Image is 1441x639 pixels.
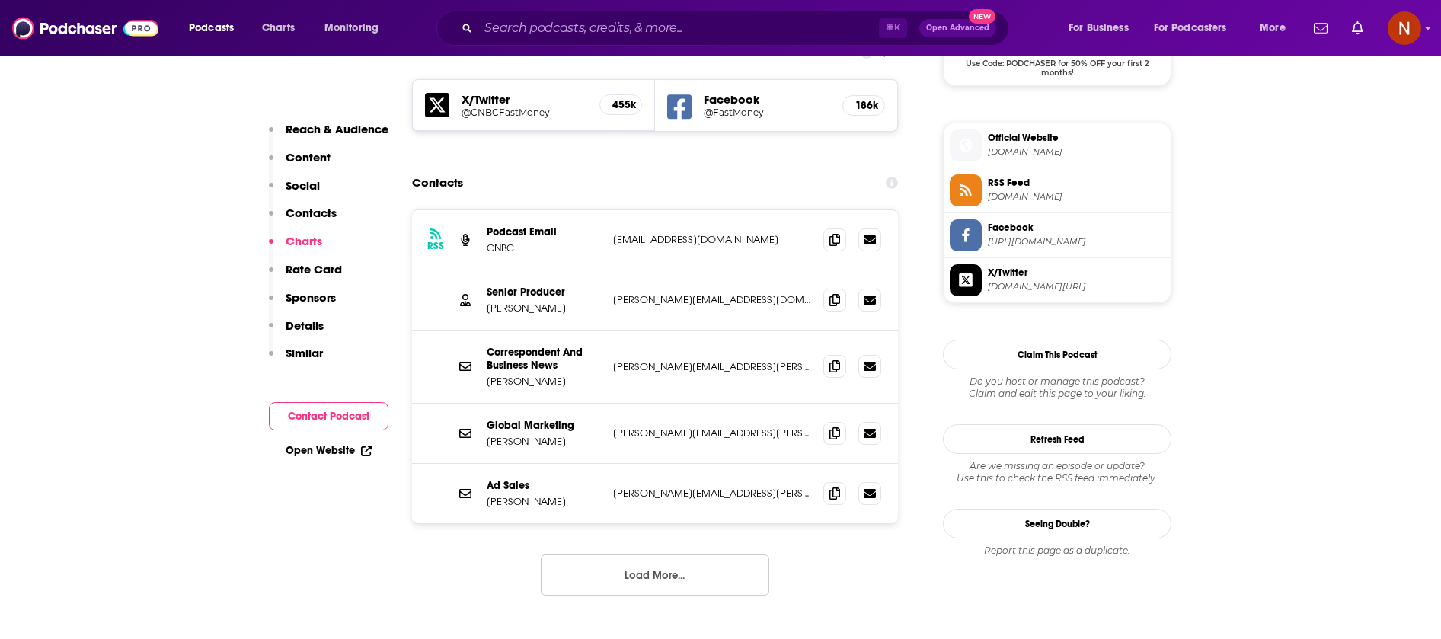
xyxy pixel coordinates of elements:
[943,375,1171,388] span: Do you host or manage this podcast?
[189,18,234,39] span: Podcasts
[988,221,1165,235] span: Facebook
[262,18,295,39] span: Charts
[487,225,601,238] p: Podcast Email
[1249,16,1305,40] button: open menu
[1154,18,1227,39] span: For Podcasters
[950,174,1165,206] a: RSS Feed[DOMAIN_NAME]
[487,286,601,299] p: Senior Producer
[286,444,372,457] a: Open Website
[487,479,601,492] p: Ad Sales
[613,293,811,306] p: [PERSON_NAME][EMAIL_ADDRESS][DOMAIN_NAME]
[613,487,811,500] p: [PERSON_NAME][EMAIL_ADDRESS][PERSON_NAME][DOMAIN_NAME]
[286,318,324,333] p: Details
[612,98,629,111] h5: 455k
[478,16,879,40] input: Search podcasts, credits, & more...
[944,50,1171,78] span: Use Code: PODCHASER for 50% OFF your first 2 months!
[950,219,1165,251] a: Facebook[URL][DOMAIN_NAME]
[1260,18,1286,39] span: More
[487,435,601,448] p: [PERSON_NAME]
[1308,15,1334,41] a: Show notifications dropdown
[487,346,601,372] p: Correspondent And Business News
[969,9,996,24] span: New
[988,191,1165,203] span: feeds.simplecast.com
[462,107,587,118] a: @CNBCFastMoney
[286,262,342,276] p: Rate Card
[943,340,1171,369] button: Claim This Podcast
[252,16,304,40] a: Charts
[855,99,872,112] h5: 186k
[12,14,158,43] img: Podchaser - Follow, Share and Rate Podcasts
[879,18,907,38] span: ⌘ K
[943,545,1171,557] div: Report this page as a duplicate.
[988,266,1165,280] span: X/Twitter
[943,509,1171,538] a: Seeing Double?
[613,360,811,373] p: [PERSON_NAME][EMAIL_ADDRESS][PERSON_NAME][DOMAIN_NAME]
[487,375,601,388] p: [PERSON_NAME]
[1058,16,1148,40] button: open menu
[269,346,323,374] button: Similar
[412,168,463,197] h2: Contacts
[427,240,444,252] h3: RSS
[950,129,1165,161] a: Official Website[DOMAIN_NAME]
[286,346,323,360] p: Similar
[988,281,1165,292] span: twitter.com/CNBCFastMoney
[269,178,320,206] button: Social
[286,150,331,165] p: Content
[1388,11,1421,45] span: Logged in as AdelNBM
[269,290,336,318] button: Sponsors
[269,206,337,234] button: Contacts
[919,19,996,37] button: Open AdvancedNew
[943,424,1171,454] button: Refresh Feed
[286,234,322,248] p: Charts
[487,495,601,508] p: [PERSON_NAME]
[487,302,601,315] p: [PERSON_NAME]
[286,290,336,305] p: Sponsors
[286,206,337,220] p: Contacts
[1388,11,1421,45] button: Show profile menu
[988,146,1165,158] span: cnbc.com
[269,122,388,150] button: Reach & Audience
[314,16,398,40] button: open menu
[1144,16,1249,40] button: open menu
[286,122,388,136] p: Reach & Audience
[704,92,830,107] h5: Facebook
[1069,18,1129,39] span: For Business
[1346,15,1369,41] a: Show notifications dropdown
[324,18,379,39] span: Monitoring
[943,460,1171,484] div: Are we missing an episode or update? Use this to check the RSS feed immediately.
[487,419,601,432] p: Global Marketing
[988,236,1165,248] span: https://www.facebook.com/FastMoney
[462,92,587,107] h5: X/Twitter
[988,131,1165,145] span: Official Website
[943,375,1171,400] div: Claim and edit this page to your liking.
[269,234,322,262] button: Charts
[269,262,342,290] button: Rate Card
[613,233,811,246] p: [EMAIL_ADDRESS][DOMAIN_NAME]
[269,402,388,430] button: Contact Podcast
[269,150,331,178] button: Content
[988,176,1165,190] span: RSS Feed
[944,5,1171,76] a: SimpleCast Deal: Use Code: PODCHASER for 50% OFF your first 2 months!
[704,107,830,118] a: @FastMoney
[286,178,320,193] p: Social
[541,554,769,596] button: Load More...
[269,318,324,347] button: Details
[451,11,1024,46] div: Search podcasts, credits, & more...
[926,24,989,32] span: Open Advanced
[178,16,254,40] button: open menu
[487,241,601,254] p: CNBC
[1388,11,1421,45] img: User Profile
[613,427,811,439] p: [PERSON_NAME][EMAIL_ADDRESS][PERSON_NAME][DOMAIN_NAME]
[950,264,1165,296] a: X/Twitter[DOMAIN_NAME][URL]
